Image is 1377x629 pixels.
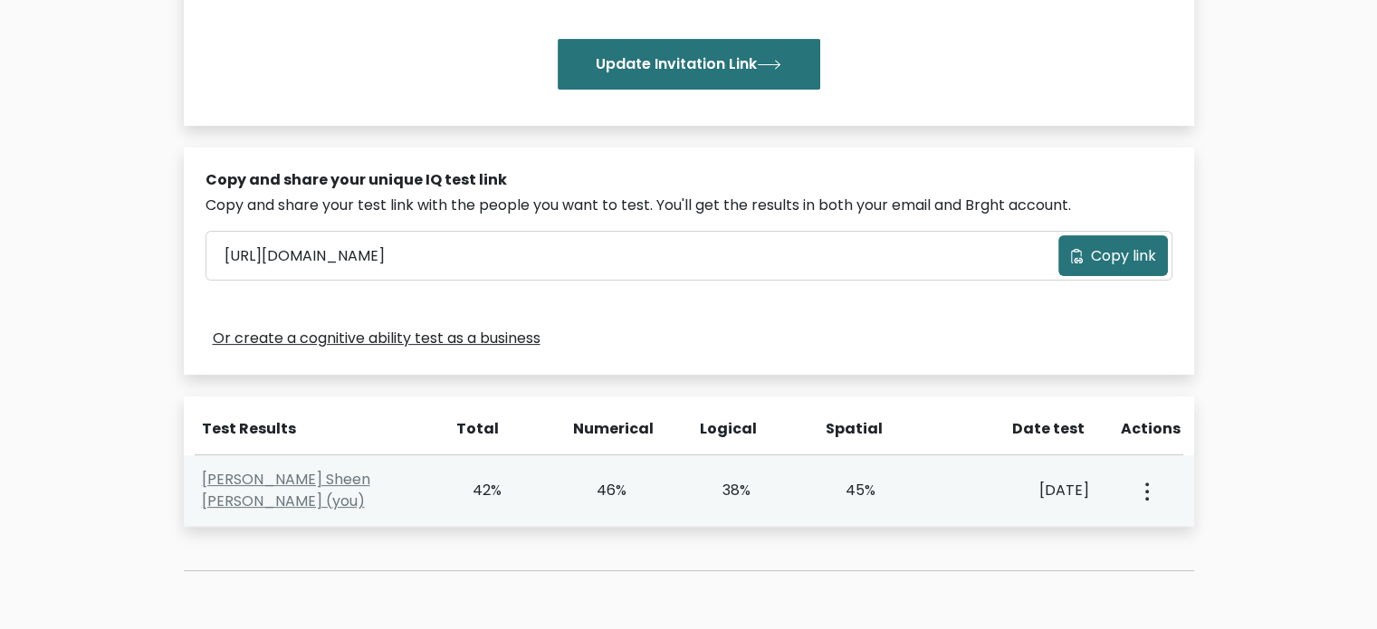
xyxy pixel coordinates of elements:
div: Copy and share your unique IQ test link [206,169,1172,191]
a: [PERSON_NAME] Sheen [PERSON_NAME] (you) [202,469,370,511]
div: [DATE] [949,480,1089,501]
div: Copy and share your test link with the people you want to test. You'll get the results in both yo... [206,195,1172,216]
div: Total [447,418,500,440]
div: Actions [1121,418,1183,440]
div: Test Results [202,418,426,440]
div: 38% [700,480,751,501]
div: 46% [575,480,626,501]
div: 45% [824,480,875,501]
button: Update Invitation Link [558,39,820,90]
div: Logical [700,418,752,440]
div: 42% [451,480,502,501]
a: Or create a cognitive ability test as a business [213,328,540,349]
div: Date test [952,418,1099,440]
button: Copy link [1058,235,1168,276]
div: Numerical [573,418,626,440]
div: Spatial [826,418,878,440]
span: Copy link [1091,245,1156,267]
